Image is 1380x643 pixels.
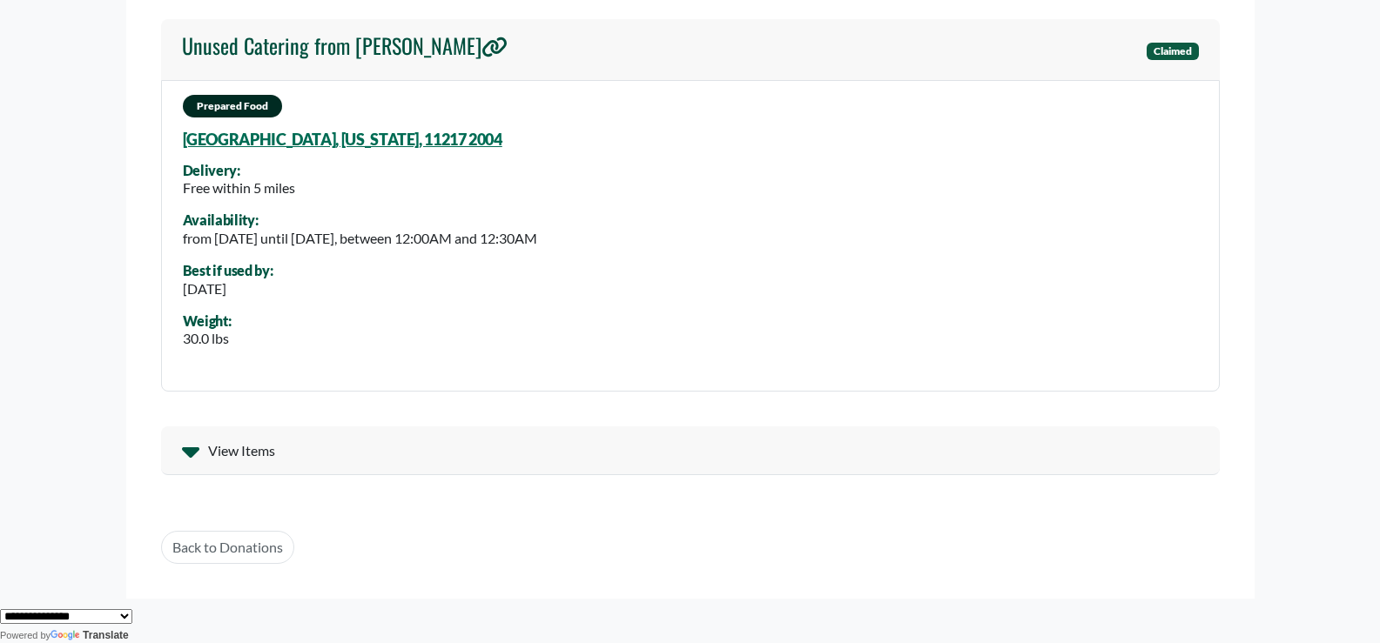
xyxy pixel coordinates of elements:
[183,177,295,198] div: Free within 5 miles
[50,630,83,642] img: Google Translate
[183,130,502,149] a: [GEOGRAPHIC_DATA], [US_STATE], 11217 2004
[183,212,537,228] div: Availability:
[182,33,508,58] h4: Unused Catering from [PERSON_NAME]
[1147,43,1199,60] span: Claimed
[50,629,129,641] a: Translate
[161,531,294,564] a: Back to Donations
[183,278,273,299] div: [DATE]
[182,33,508,66] a: Unused Catering from [PERSON_NAME]
[183,95,282,117] span: Prepared Food
[183,163,295,178] div: Delivery:
[183,313,232,329] div: Weight:
[208,440,275,461] span: View Items
[183,328,232,349] div: 30.0 lbs
[183,263,273,278] div: Best if used by:
[183,228,537,249] div: from [DATE] until [DATE], between 12:00AM and 12:30AM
